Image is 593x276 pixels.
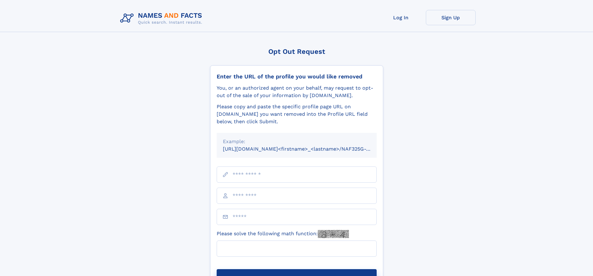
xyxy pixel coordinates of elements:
[217,230,349,238] label: Please solve the following math function:
[210,48,383,55] div: Opt Out Request
[426,10,476,25] a: Sign Up
[217,84,377,99] div: You, or an authorized agent on your behalf, may request to opt-out of the sale of your informatio...
[376,10,426,25] a: Log In
[223,146,388,152] small: [URL][DOMAIN_NAME]<firstname>_<lastname>/NAF325G-xxxxxxxx
[223,138,370,145] div: Example:
[118,10,207,27] img: Logo Names and Facts
[217,103,377,125] div: Please copy and paste the specific profile page URL on [DOMAIN_NAME] you want removed into the Pr...
[217,73,377,80] div: Enter the URL of the profile you would like removed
